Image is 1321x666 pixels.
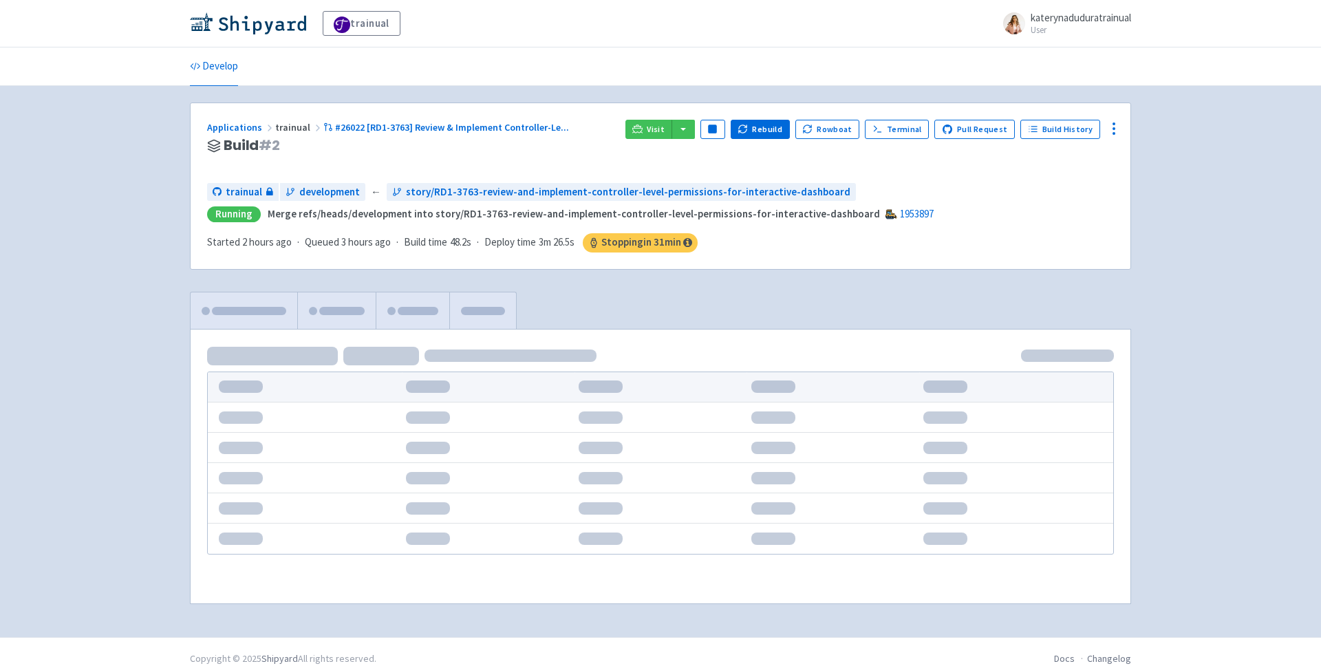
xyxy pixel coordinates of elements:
[299,184,360,200] span: development
[647,124,665,135] span: Visit
[795,120,860,139] button: Rowboat
[865,120,929,139] a: Terminal
[1054,652,1075,665] a: Docs
[387,183,856,202] a: story/RD1-3763-review-and-implement-controller-level-permissions-for-interactive-dashboard
[207,206,261,222] div: Running
[900,207,934,220] a: 1953897
[268,207,880,220] strong: Merge refs/heads/development into story/RD1-3763-review-and-implement-controller-level-permission...
[207,235,292,248] span: Started
[190,652,376,666] div: Copyright © 2025 All rights reserved.
[1031,25,1131,34] small: User
[484,235,536,250] span: Deploy time
[207,121,275,133] a: Applications
[583,233,698,253] span: Stopping in 31 min
[625,120,672,139] a: Visit
[261,652,298,665] a: Shipyard
[275,121,323,133] span: trainual
[1020,120,1100,139] a: Build History
[995,12,1131,34] a: katerynaduduratrainual User
[371,184,381,200] span: ←
[539,235,574,250] span: 3m 26.5s
[280,183,365,202] a: development
[404,235,447,250] span: Build time
[335,121,569,133] span: #26022 [RD1-3763] Review & Implement Controller-Le ...
[406,184,850,200] span: story/RD1-3763-review-and-implement-controller-level-permissions-for-interactive-dashboard
[323,11,400,36] a: trainual
[226,184,262,200] span: trainual
[305,235,391,248] span: Queued
[259,136,280,155] span: # 2
[224,138,280,153] span: Build
[934,120,1015,139] a: Pull Request
[242,235,292,248] time: 2 hours ago
[190,47,238,86] a: Develop
[1087,652,1131,665] a: Changelog
[1031,11,1131,24] span: katerynaduduratrainual
[323,121,571,133] a: #26022 [RD1-3763] Review & Implement Controller-Le...
[700,120,725,139] button: Pause
[207,233,698,253] div: · · ·
[731,120,790,139] button: Rebuild
[207,183,279,202] a: trainual
[450,235,471,250] span: 48.2s
[341,235,391,248] time: 3 hours ago
[190,12,306,34] img: Shipyard logo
